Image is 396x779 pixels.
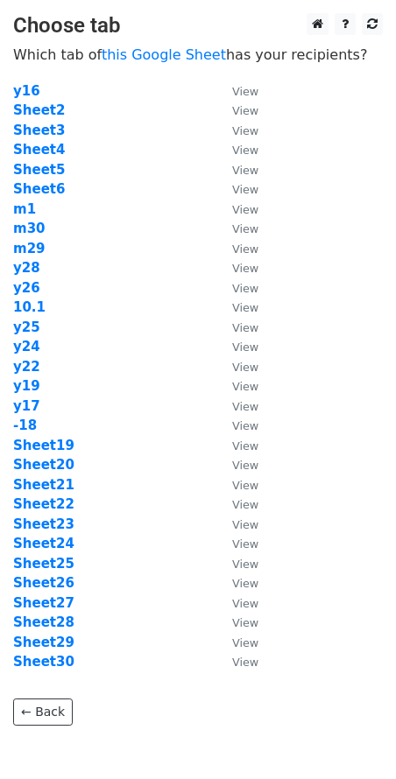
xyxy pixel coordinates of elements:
[13,556,74,572] a: Sheet25
[13,536,74,551] a: Sheet24
[232,597,258,610] small: View
[232,498,258,511] small: View
[232,282,258,295] small: View
[13,614,74,630] a: Sheet28
[13,654,74,670] a: Sheet30
[232,419,258,432] small: View
[215,635,258,650] a: View
[215,201,258,217] a: View
[215,477,258,493] a: View
[13,496,74,512] a: Sheet22
[13,635,74,650] a: Sheet29
[232,104,258,117] small: View
[232,85,258,98] small: View
[13,438,74,453] a: Sheet19
[232,479,258,492] small: View
[215,123,258,138] a: View
[13,575,74,591] strong: Sheet26
[13,201,36,217] a: m1
[215,83,258,99] a: View
[215,654,258,670] a: View
[232,203,258,216] small: View
[13,162,65,178] a: Sheet5
[13,299,46,315] a: 10.1
[13,123,65,138] strong: Sheet3
[215,614,258,630] a: View
[215,516,258,532] a: View
[13,83,40,99] a: y16
[232,242,258,256] small: View
[13,339,40,354] a: y24
[215,496,258,512] a: View
[232,558,258,571] small: View
[215,319,258,335] a: View
[215,162,258,178] a: View
[215,398,258,414] a: View
[215,536,258,551] a: View
[13,280,40,296] a: y26
[215,595,258,611] a: View
[215,457,258,473] a: View
[13,398,40,414] a: y17
[232,459,258,472] small: View
[13,595,74,611] a: Sheet27
[215,221,258,236] a: View
[215,556,258,572] a: View
[232,301,258,314] small: View
[13,698,73,726] a: ← Back
[215,378,258,394] a: View
[232,340,258,354] small: View
[13,516,74,532] a: Sheet23
[232,183,258,196] small: View
[232,537,258,551] small: View
[13,477,74,493] a: Sheet21
[215,438,258,453] a: View
[215,339,258,354] a: View
[13,241,46,256] a: m29
[13,260,40,276] a: y28
[215,181,258,197] a: View
[13,319,40,335] a: y25
[13,181,65,197] a: Sheet6
[13,378,40,394] a: y19
[215,280,258,296] a: View
[232,321,258,334] small: View
[232,577,258,590] small: View
[215,241,258,256] a: View
[13,457,74,473] a: Sheet20
[232,616,258,629] small: View
[13,359,40,375] a: y22
[232,636,258,649] small: View
[13,221,46,236] strong: m30
[13,418,37,433] a: -18
[232,361,258,374] small: View
[232,124,258,137] small: View
[215,142,258,158] a: View
[13,142,65,158] a: Sheet4
[232,164,258,177] small: View
[13,102,65,118] a: Sheet2
[215,102,258,118] a: View
[232,400,258,413] small: View
[13,13,383,39] h3: Choose tab
[232,222,258,235] small: View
